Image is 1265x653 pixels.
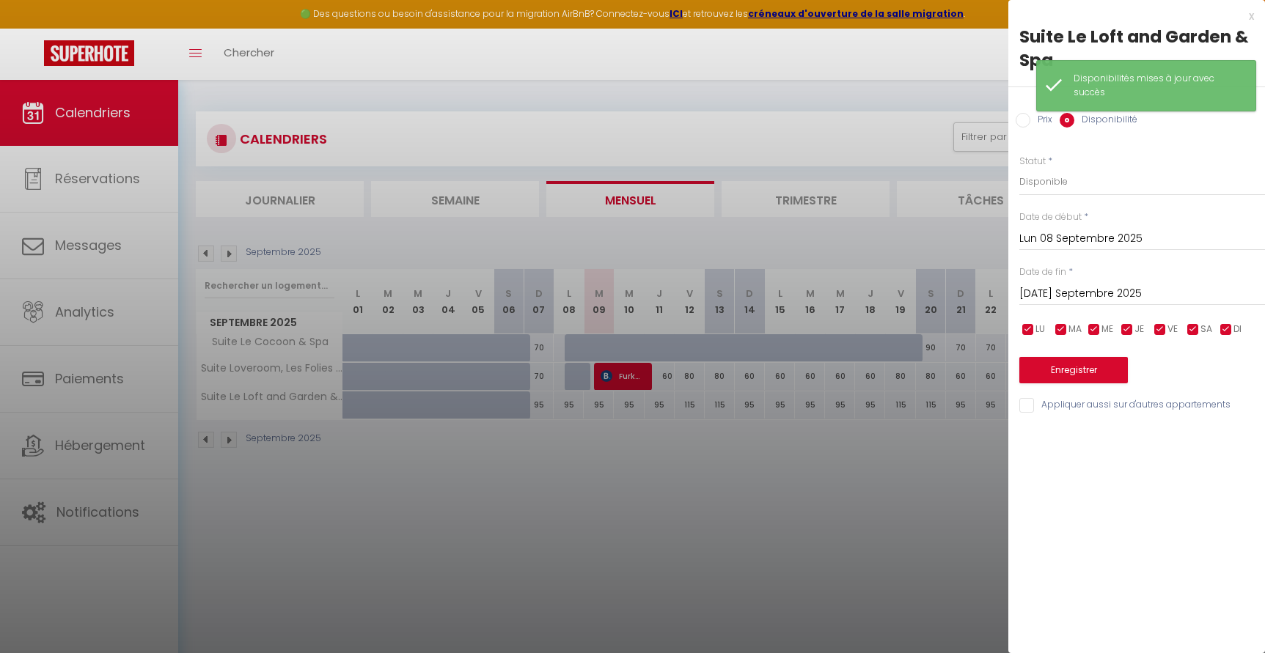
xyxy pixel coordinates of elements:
label: Date de début [1019,210,1082,224]
div: Suite Le Loft and Garden & Spa [1019,25,1254,72]
label: Prix [1030,113,1052,129]
button: Enregistrer [1019,357,1128,383]
label: Date de fin [1019,265,1066,279]
span: MA [1068,322,1082,336]
span: ME [1101,322,1113,336]
label: Disponibilité [1074,113,1137,129]
span: SA [1200,322,1212,336]
label: Statut [1019,155,1046,169]
span: JE [1134,322,1144,336]
button: Ouvrir le widget de chat LiveChat [12,6,56,50]
span: VE [1167,322,1178,336]
span: DI [1233,322,1242,336]
span: LU [1035,322,1045,336]
div: x [1008,7,1254,25]
div: Disponibilités mises à jour avec succès [1074,72,1241,100]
